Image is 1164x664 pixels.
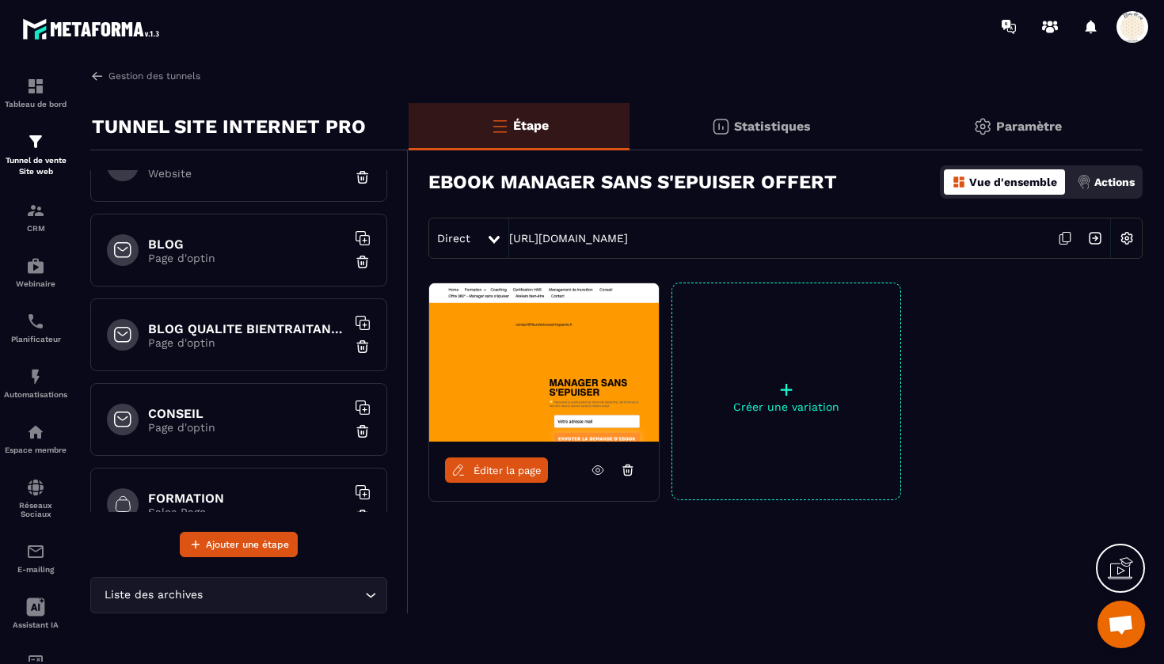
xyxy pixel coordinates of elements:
img: stats.20deebd0.svg [711,117,730,136]
h6: CONSEIL [148,406,346,421]
p: Créer une variation [672,400,900,413]
img: trash [355,508,371,524]
h3: EBOOK MANAGER SANS S'EPUISER OFFERT [428,171,837,193]
img: social-network [26,478,45,497]
p: Espace membre [4,446,67,454]
img: automations [26,423,45,442]
p: Website [148,167,346,180]
p: Webinaire [4,279,67,288]
p: Page d'optin [148,252,346,264]
img: automations [26,367,45,386]
img: logo [22,14,165,44]
p: Planificateur [4,335,67,343]
p: Actions [1094,176,1135,188]
p: Étape [513,118,549,133]
p: Réseaux Sociaux [4,501,67,518]
img: actions.d6e523a2.png [1077,175,1091,189]
img: dashboard-orange.40269519.svg [952,175,966,189]
img: setting-w.858f3a88.svg [1112,223,1142,253]
h6: FORMATION [148,491,346,506]
span: Éditer la page [474,465,542,476]
img: trash [355,339,371,355]
a: social-networksocial-networkRéseaux Sociaux [4,466,67,530]
img: bars-o.4a397970.svg [490,116,509,135]
p: Automatisations [4,390,67,399]
p: Page d'optin [148,421,346,434]
a: formationformationTableau de bord [4,65,67,120]
img: arrow-next.bcc2205e.svg [1080,223,1110,253]
div: Search for option [90,577,387,613]
a: automationsautomationsAutomatisations [4,355,67,411]
span: Liste des archives [101,586,206,604]
span: Ajouter une étape [206,537,289,552]
img: trash [355,169,371,185]
h6: BLOG [148,237,346,252]
p: TUNNEL SITE INTERNET PRO [92,111,366,142]
a: [URL][DOMAIN_NAME] [509,232,628,245]
div: Ouvrir le chat [1097,601,1145,648]
p: Assistant IA [4,620,67,629]
p: Sales Page [148,506,346,518]
a: Gestion des tunnels [90,69,200,83]
a: schedulerschedulerPlanificateur [4,300,67,355]
a: automationsautomationsWebinaire [4,245,67,300]
img: formation [26,77,45,96]
button: Ajouter une étape [180,532,298,557]
p: Page d'optin [148,336,346,349]
img: formation [26,132,45,151]
a: Assistant IA [4,586,67,641]
a: automationsautomationsEspace membre [4,411,67,466]
img: image [429,283,659,442]
span: Direct [437,232,470,245]
p: Tableau de bord [4,100,67,108]
p: CRM [4,224,67,233]
img: trash [355,423,371,439]
img: setting-gr.5f69749f.svg [973,117,992,136]
p: + [672,378,900,400]
img: email [26,542,45,561]
a: formationformationTunnel de vente Site web [4,120,67,189]
p: Vue d'ensemble [969,176,1057,188]
a: emailemailE-mailing [4,530,67,586]
h6: BLOG QUALITE BIENTRAITANCE [148,321,346,336]
a: Éditer la page [445,457,548,483]
img: automations [26,256,45,275]
p: E-mailing [4,565,67,574]
input: Search for option [206,586,361,604]
p: Tunnel de vente Site web [4,155,67,177]
img: trash [355,254,371,270]
img: scheduler [26,312,45,331]
p: Statistiques [734,119,811,134]
p: Paramètre [996,119,1062,134]
img: arrow [90,69,105,83]
a: formationformationCRM [4,189,67,245]
img: formation [26,201,45,220]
